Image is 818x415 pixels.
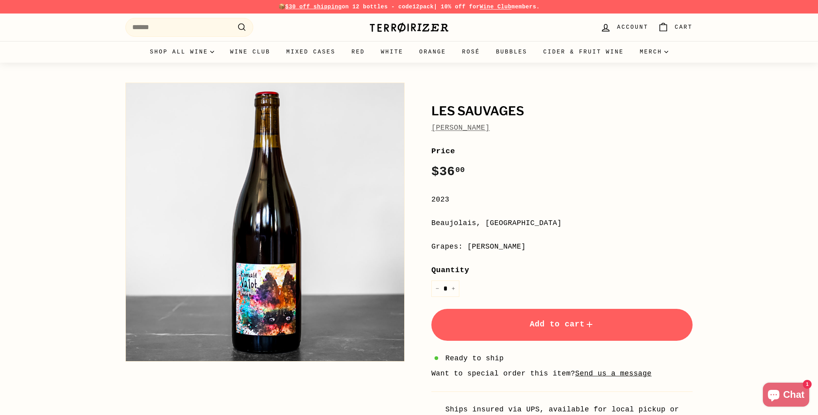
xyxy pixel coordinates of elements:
span: Cart [675,23,693,32]
span: Ready to ship [445,353,504,364]
a: Send us a message [575,370,651,377]
span: Account [617,23,648,32]
a: Bubbles [488,41,535,63]
a: Orange [411,41,454,63]
label: Quantity [431,264,693,276]
strong: 12pack [413,4,434,10]
a: Wine Club [222,41,278,63]
a: Account [596,16,653,39]
a: Wine Club [480,4,512,10]
h1: Les Sauvages [431,105,693,118]
p: 📦 on 12 bottles - code | 10% off for members. [125,2,693,11]
div: Primary [109,41,709,63]
sup: 00 [455,166,465,174]
div: Grapes: [PERSON_NAME] [431,241,693,253]
a: Mixed Cases [278,41,343,63]
span: $36 [431,164,465,179]
a: Rosé [454,41,488,63]
span: $30 off shipping [285,4,342,10]
a: Cider & Fruit Wine [535,41,632,63]
li: Want to special order this item? [431,368,693,379]
a: Cart [653,16,697,39]
label: Price [431,145,693,157]
a: [PERSON_NAME] [431,124,490,132]
div: 2023 [431,194,693,206]
input: quantity [431,281,459,297]
button: Reduce item quantity by one [431,281,443,297]
a: Red [343,41,373,63]
div: Beaujolais, [GEOGRAPHIC_DATA] [431,217,693,229]
span: Add to cart [530,320,594,329]
summary: Shop all wine [142,41,222,63]
a: White [373,41,411,63]
button: Increase item quantity by one [447,281,459,297]
summary: Merch [632,41,676,63]
inbox-online-store-chat: Shopify online store chat [760,383,812,409]
button: Add to cart [431,309,693,341]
